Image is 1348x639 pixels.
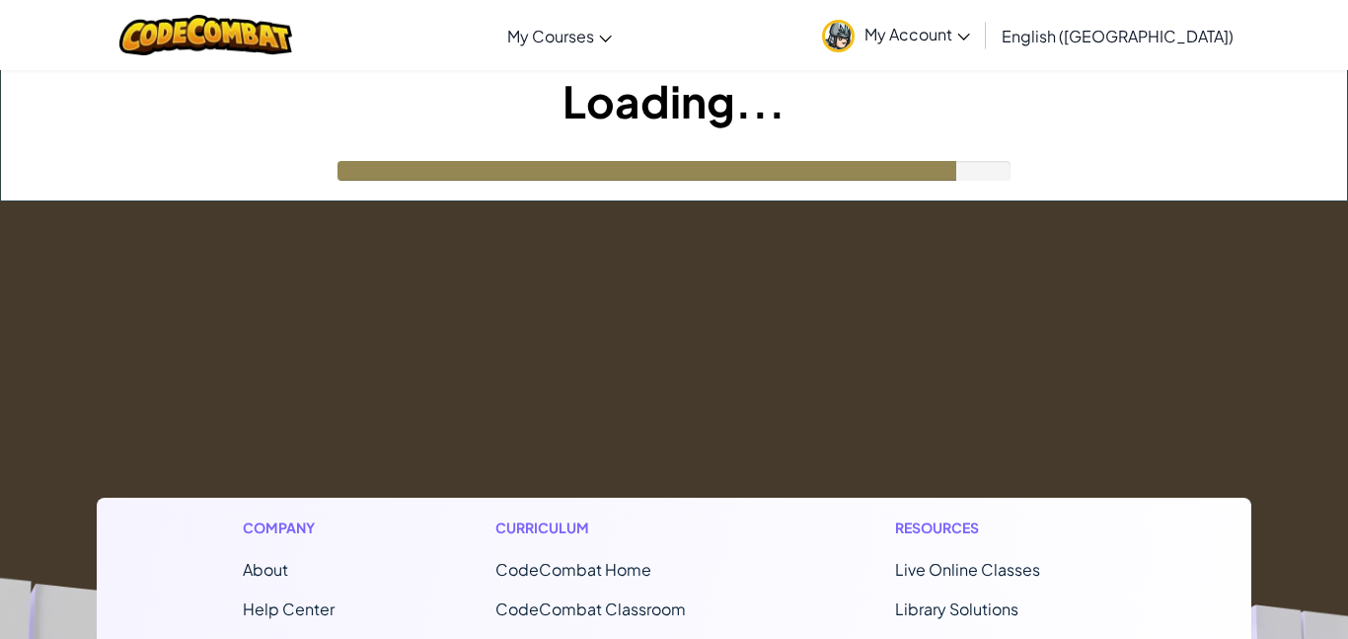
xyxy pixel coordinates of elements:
[507,26,594,46] span: My Courses
[1002,26,1234,46] span: English ([GEOGRAPHIC_DATA])
[495,559,651,580] span: CodeCombat Home
[495,599,686,619] a: CodeCombat Classroom
[822,20,855,52] img: avatar
[497,9,622,62] a: My Courses
[895,518,1105,538] h1: Resources
[243,599,335,619] a: Help Center
[495,518,734,538] h1: Curriculum
[119,15,292,55] img: CodeCombat logo
[1,70,1347,131] h1: Loading...
[243,518,335,538] h1: Company
[864,24,970,44] span: My Account
[895,599,1018,619] a: Library Solutions
[812,4,980,66] a: My Account
[992,9,1243,62] a: English ([GEOGRAPHIC_DATA])
[243,559,288,580] a: About
[895,559,1040,580] a: Live Online Classes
